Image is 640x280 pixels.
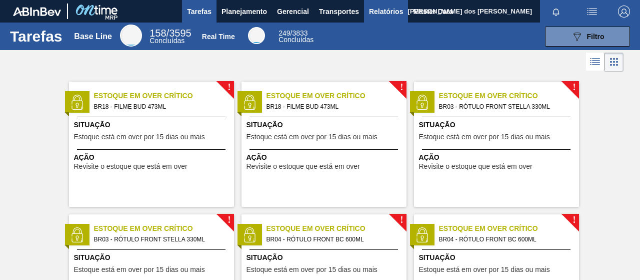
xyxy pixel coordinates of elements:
span: Situação [74,120,231,130]
div: Visão em Lista [586,53,604,72]
span: Gerencial [277,6,309,18]
span: Situação [246,252,404,263]
span: Transportes [319,6,359,18]
span: Planejamento [221,6,267,18]
span: Situação [74,252,231,263]
img: Logout [618,6,630,18]
span: ! [572,84,575,91]
img: TNhmsLtSVTkK8tSr43FrP2fwEKptu5GPRR3wAAAABJRU5ErkJggg== [13,7,61,16]
span: Situação [246,120,404,130]
span: Concluídas [278,36,313,44]
span: Estoque em Over Crítico [266,223,406,234]
span: BR04 - RÓTULO FRONT BC 600ML [439,234,571,245]
img: status [242,95,257,110]
span: Estoque em Over Crítico [94,223,234,234]
img: status [242,227,257,242]
span: Ação [74,152,231,163]
button: Notificações [540,5,572,19]
span: BR18 - FILME BUD 473ML [94,101,226,112]
img: userActions [586,6,598,18]
img: status [414,227,429,242]
div: Real Time [248,27,265,44]
span: ! [400,84,403,91]
span: Estoque em Over Crítico [439,91,579,101]
span: BR04 - RÓTULO FRONT BC 600ML [266,234,398,245]
span: Estoque está em over por 15 dias ou mais [74,133,205,141]
span: Tarefas [187,6,211,18]
span: Revisite o estoque que está em over [246,163,360,170]
button: Filtro [545,27,630,47]
span: Relatórios [369,6,403,18]
div: Real Time [278,30,313,43]
img: status [69,227,84,242]
span: Ação [419,152,576,163]
span: Estoque está em over por 15 dias ou mais [246,133,377,141]
span: Estoque está em over por 15 dias ou mais [74,266,205,273]
span: Estoque em Over Crítico [266,91,406,101]
div: Base Line [149,29,191,44]
span: 158 [149,28,166,39]
span: BR03 - RÓTULO FRONT STELLA 330ML [94,234,226,245]
div: Real Time [202,33,235,41]
span: Situação [419,120,576,130]
span: Estoque em Over Crítico [94,91,234,101]
span: / 3833 [278,29,307,37]
span: / 3595 [149,28,191,39]
span: Estoque está em over por 15 dias ou mais [246,266,377,273]
h1: Tarefas [10,31,62,42]
span: ! [227,216,230,224]
div: Visão em Cards [604,53,623,72]
span: Estoque em Over Crítico [439,223,579,234]
span: ! [572,216,575,224]
span: Revisite o estoque que está em over [74,163,187,170]
img: status [414,95,429,110]
span: Estoque está em over por 15 dias ou mais [419,133,550,141]
img: status [69,95,84,110]
span: ! [227,84,230,91]
span: 249 [278,29,290,37]
div: Base Line [120,25,142,47]
span: Revisite o estoque que está em over [419,163,532,170]
span: Filtro [587,33,604,41]
span: Ação [246,152,404,163]
div: Base Line [74,32,112,41]
span: Concluídas [149,37,184,45]
span: BR03 - RÓTULO FRONT STELLA 330ML [439,101,571,112]
span: BR18 - FILME BUD 473ML [266,101,398,112]
span: ! [400,216,403,224]
span: Situação [419,252,576,263]
span: Estoque está em over por 15 dias ou mais [419,266,550,273]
